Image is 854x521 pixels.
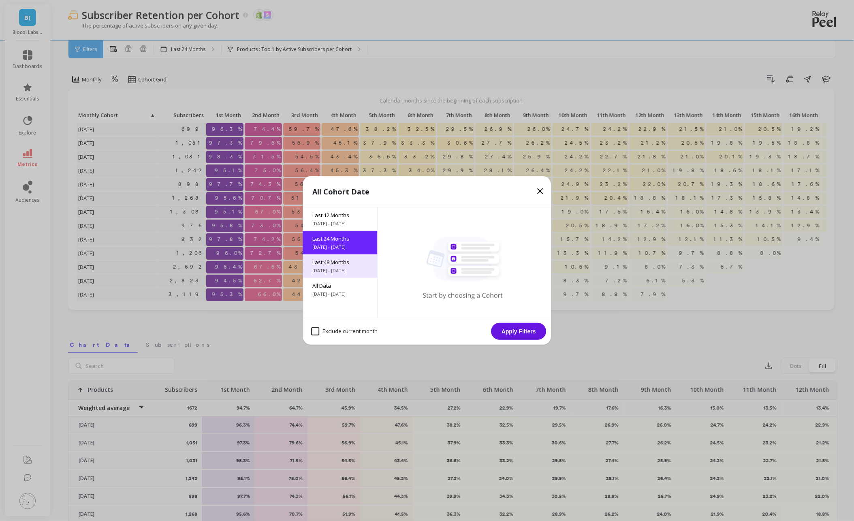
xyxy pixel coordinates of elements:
span: [DATE] - [DATE] [313,291,368,297]
span: All Data [313,282,368,289]
span: [DATE] - [DATE] [313,220,368,227]
button: Apply Filters [491,323,547,340]
p: All Cohort Date [313,186,370,197]
span: Exclude current month [312,327,378,335]
span: [DATE] - [DATE] [313,267,368,274]
span: Last 24 Months [313,235,368,242]
span: Last 48 Months [313,258,368,266]
span: [DATE] - [DATE] [313,244,368,250]
span: Last 12 Months [313,211,368,219]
